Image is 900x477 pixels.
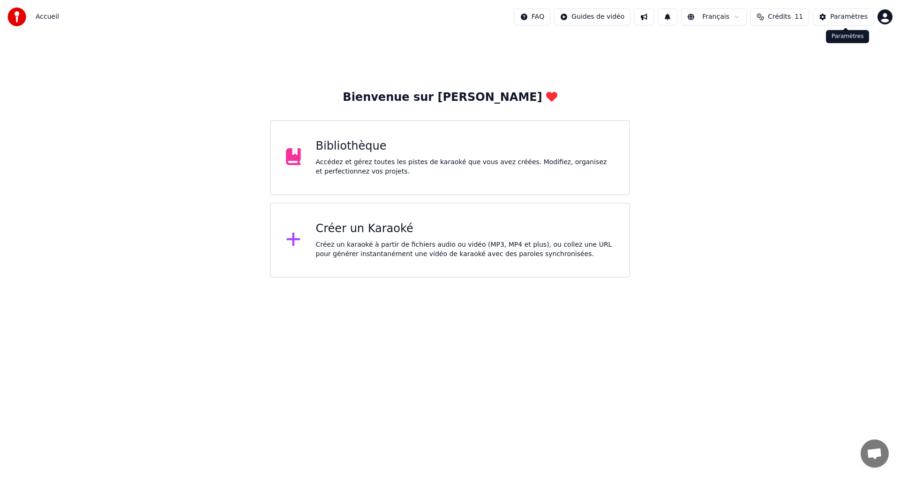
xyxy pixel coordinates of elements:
div: Créer un Karaoké [316,221,615,236]
nav: breadcrumb [36,12,59,22]
button: Crédits11 [750,8,809,25]
div: Bienvenue sur [PERSON_NAME] [343,90,557,105]
a: Ouvrir le chat [861,439,889,468]
div: Accédez et gérez toutes les pistes de karaoké que vous avez créées. Modifiez, organisez et perfec... [316,158,615,176]
span: Accueil [36,12,59,22]
div: Paramètres [830,12,868,22]
img: youka [7,8,26,26]
span: 11 [795,12,803,22]
div: Créez un karaoké à partir de fichiers audio ou vidéo (MP3, MP4 et plus), ou collez une URL pour g... [316,240,615,259]
span: Crédits [768,12,791,22]
button: Guides de vidéo [554,8,630,25]
div: Paramètres [826,30,869,43]
button: FAQ [514,8,550,25]
button: Paramètres [813,8,874,25]
div: Bibliothèque [316,139,615,154]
